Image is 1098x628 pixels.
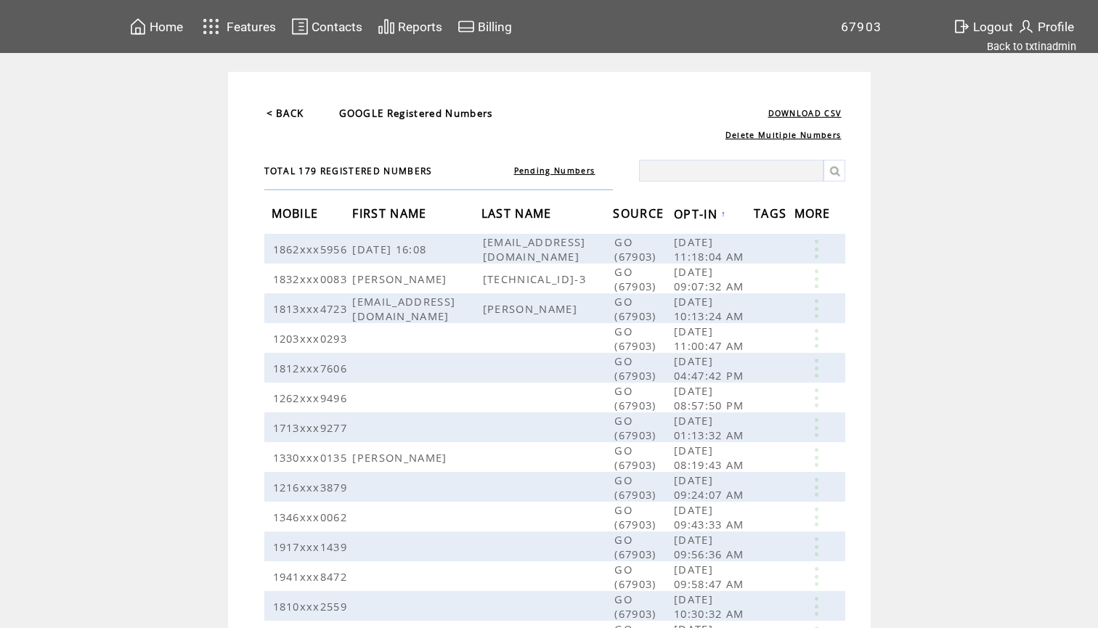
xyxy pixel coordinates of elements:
[273,450,351,465] span: 1330xxx0135
[352,242,430,256] span: [DATE] 16:08
[614,324,659,353] span: GO (67903)
[273,569,351,584] span: 1941xxx8472
[455,15,514,38] a: Billing
[483,235,586,264] span: [EMAIL_ADDRESS][DOMAIN_NAME]
[227,20,276,34] span: Features
[127,15,185,38] a: Home
[614,443,659,472] span: GO (67903)
[614,354,659,383] span: GO (67903)
[272,209,322,218] a: MOBILE
[674,443,748,472] span: [DATE] 08:19:43 AM
[613,202,667,229] span: SOURCE
[272,202,322,229] span: MOBILE
[614,294,659,323] span: GO (67903)
[674,562,748,591] span: [DATE] 09:58:47 AM
[674,502,748,531] span: [DATE] 09:43:33 AM
[273,301,351,316] span: 1813xxx4723
[483,301,581,316] span: [PERSON_NAME]
[273,391,351,405] span: 1262xxx9496
[725,130,842,140] a: Delete Multiple Numbers
[481,202,556,229] span: LAST NAME
[375,15,444,38] a: Reports
[352,450,450,465] span: [PERSON_NAME]
[674,413,748,442] span: [DATE] 01:13:32 AM
[754,202,790,229] span: TAGS
[674,264,748,293] span: [DATE] 09:07:32 AM
[273,599,351,613] span: 1810xxx2559
[352,209,430,218] a: FIRST NAME
[339,107,493,120] span: GOOGLE Registered Numbers
[267,107,304,120] a: < BACK
[1038,20,1074,34] span: Profile
[352,272,450,286] span: [PERSON_NAME]
[273,242,351,256] span: 1862xxx5956
[273,361,351,375] span: 1812xxx7606
[273,420,351,435] span: 1713xxx9277
[1015,15,1076,38] a: Profile
[614,562,659,591] span: GO (67903)
[674,235,748,264] span: [DATE] 11:18:04 AM
[841,20,882,34] span: 67903
[198,15,224,38] img: features.svg
[398,20,442,34] span: Reports
[129,17,147,36] img: home.svg
[674,473,748,502] span: [DATE] 09:24:07 AM
[352,202,430,229] span: FIRST NAME
[478,20,512,34] span: Billing
[196,12,278,41] a: Features
[273,480,351,494] span: 1216xxx3879
[457,17,475,36] img: creidtcard.svg
[264,165,433,177] span: TOTAL 179 REGISTERED NUMBERS
[614,264,659,293] span: GO (67903)
[614,473,659,502] span: GO (67903)
[614,383,659,412] span: GO (67903)
[951,15,1015,38] a: Logout
[273,510,351,524] span: 1346xxx0062
[674,324,748,353] span: [DATE] 11:00:47 AM
[352,294,455,323] span: [EMAIL_ADDRESS][DOMAIN_NAME]
[1017,17,1035,36] img: profile.svg
[273,272,351,286] span: 1832xxx0083
[614,592,659,621] span: GO (67903)
[953,17,970,36] img: exit.svg
[674,592,748,621] span: [DATE] 10:30:32 AM
[674,354,748,383] span: [DATE] 04:47:42 PM
[754,209,790,218] a: TAGS
[289,15,365,38] a: Contacts
[674,383,748,412] span: [DATE] 08:57:50 PM
[614,532,659,561] span: GO (67903)
[514,166,595,176] a: Pending Numbers
[987,40,1076,53] a: Back to txtinadmin
[614,502,659,531] span: GO (67903)
[973,20,1013,34] span: Logout
[674,203,721,229] span: OPT-IN
[674,294,748,323] span: [DATE] 10:13:24 AM
[312,20,362,34] span: Contacts
[273,331,351,346] span: 1203xxx0293
[614,413,659,442] span: GO (67903)
[150,20,183,34] span: Home
[291,17,309,36] img: contacts.svg
[674,209,726,218] a: OPT-IN↑
[378,17,395,36] img: chart.svg
[674,532,748,561] span: [DATE] 09:56:36 AM
[273,539,351,554] span: 1917xxx1439
[768,108,842,118] a: DOWNLOAD CSV
[794,202,834,229] span: MORE
[614,235,659,264] span: GO (67903)
[483,272,590,286] span: [TECHNICAL_ID]-3
[613,209,667,218] a: SOURCE
[481,209,556,218] a: LAST NAME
